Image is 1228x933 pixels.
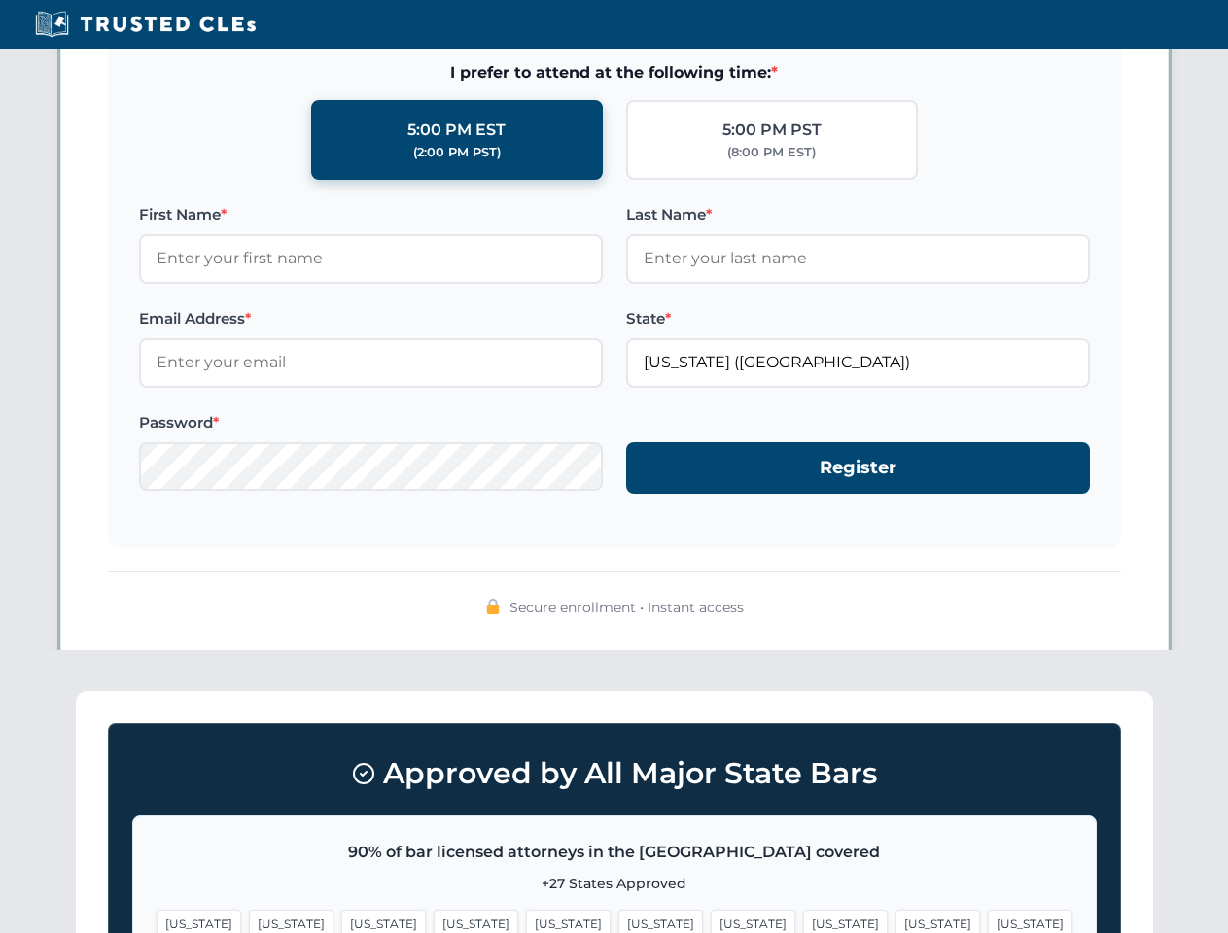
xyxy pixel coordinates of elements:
[139,203,603,226] label: First Name
[626,338,1090,387] input: Florida (FL)
[139,411,603,434] label: Password
[139,307,603,330] label: Email Address
[727,143,816,162] div: (8:00 PM EST)
[29,10,262,39] img: Trusted CLEs
[626,203,1090,226] label: Last Name
[157,840,1072,865] p: 90% of bar licensed attorneys in the [GEOGRAPHIC_DATA] covered
[626,307,1090,330] label: State
[407,118,506,143] div: 5:00 PM EST
[722,118,822,143] div: 5:00 PM PST
[132,747,1097,800] h3: Approved by All Major State Bars
[509,597,744,618] span: Secure enrollment • Instant access
[485,599,501,614] img: 🔒
[139,338,603,387] input: Enter your email
[139,234,603,283] input: Enter your first name
[626,442,1090,494] button: Register
[139,60,1090,86] span: I prefer to attend at the following time:
[626,234,1090,283] input: Enter your last name
[413,143,501,162] div: (2:00 PM PST)
[157,873,1072,894] p: +27 States Approved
